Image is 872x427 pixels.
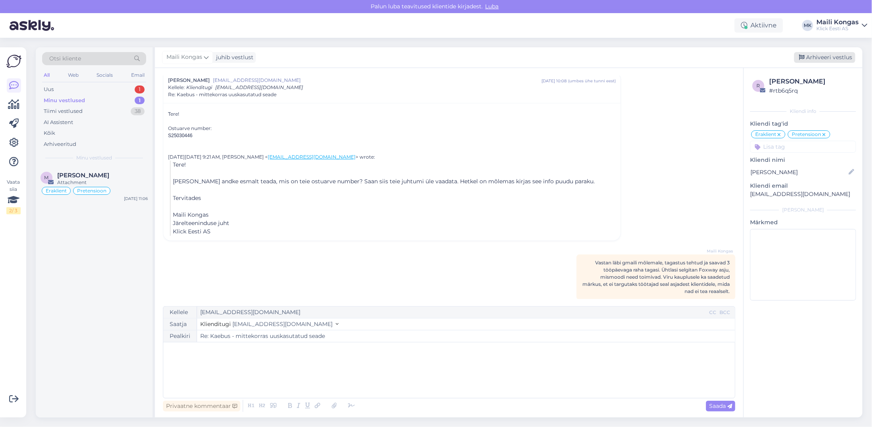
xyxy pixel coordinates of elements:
[173,161,186,168] span: Tere!
[163,401,240,411] div: Privaatne kommentaar
[750,206,856,213] div: [PERSON_NAME]
[708,309,718,316] div: CC
[44,175,49,181] span: M
[6,54,21,69] img: Askly Logo
[168,153,616,161] div: [DATE][DATE] 9:21 AM, [PERSON_NAME] < > wrote:
[173,219,229,227] span: Järelteeninduse juht
[131,107,145,115] div: 38
[135,85,145,93] div: 1
[6,207,21,214] div: 2 / 3
[750,190,856,198] p: [EMAIL_ADDRESS][DOMAIN_NAME]
[750,218,856,227] p: Märkmed
[750,108,856,115] div: Kliendi info
[168,91,276,98] span: Re: Kaebus - mittekorras uuskasutatud seade
[755,132,776,137] span: Eraklient
[130,70,146,80] div: Email
[168,111,616,118] div: Tere!
[168,77,210,84] span: [PERSON_NAME]
[46,188,67,193] span: Eraklient
[750,182,856,190] p: Kliendi email
[76,154,112,161] span: Minu vestlused
[168,125,616,132] div: Ostuarve number:
[95,70,114,80] div: Socials
[816,25,858,32] div: Klick Eesti AS
[186,84,212,90] span: Klienditugi
[44,129,55,137] div: Kõik
[769,86,854,95] div: # rtb6q5rq
[77,188,106,193] span: Pretensioon
[802,20,813,31] div: MK
[44,118,73,126] div: AI Assistent
[213,53,253,62] div: juhib vestlust
[794,52,855,63] div: Arhiveeri vestlus
[215,84,303,90] span: [EMAIL_ADDRESS][DOMAIN_NAME]
[166,53,202,62] span: Maili Kongas
[816,19,858,25] div: Maili Kongas
[200,320,231,328] span: Klienditugi
[44,140,76,148] div: Arhiveeritud
[6,179,21,214] div: Vaata siia
[135,97,145,105] div: 1
[42,70,51,80] div: All
[163,307,197,318] div: Kellele
[163,330,197,342] div: Pealkiri
[757,83,760,89] span: r
[66,70,80,80] div: Web
[163,318,197,330] div: Saatja
[173,211,209,218] span: Maili Kongas
[750,168,847,177] input: Lisa nimi
[816,19,867,32] a: Maili KongasKlick Eesti AS
[200,320,338,328] button: Klienditugi [EMAIL_ADDRESS][DOMAIN_NAME]
[44,107,83,115] div: Tiimi vestlused
[792,132,821,137] span: Pretensioon
[44,97,85,105] div: Minu vestlused
[703,248,733,254] span: Maili Kongas
[268,154,356,160] a: [EMAIL_ADDRESS][DOMAIN_NAME]
[173,194,201,202] span: Tervitades
[582,260,730,294] span: Vastan läbi gmaili mõlemale, tagastus tehtud ja saavad 3 tööpäevaga raha tagasi. Ühtlasi selgitan...
[750,120,856,128] p: Kliendi tag'id
[541,78,567,84] div: [DATE] 10:08
[173,228,211,235] span: Klick Eesti AS
[57,172,109,179] span: Merili Lehtlaan
[769,77,854,86] div: [PERSON_NAME]
[709,402,732,410] span: Saada
[124,196,148,202] div: [DATE] 11:06
[44,85,54,93] div: Uus
[197,307,708,318] input: Recepient...
[735,18,783,33] div: Aktiivne
[213,77,541,84] span: [EMAIL_ADDRESS][DOMAIN_NAME]
[168,84,185,90] span: Kellele :
[49,54,81,63] span: Otsi kliente
[750,141,856,153] input: Lisa tag
[232,320,333,328] span: [EMAIL_ADDRESS][DOMAIN_NAME]
[750,156,856,164] p: Kliendi nimi
[57,179,148,186] div: Attachment
[197,330,735,342] input: Write subject here...
[568,78,616,84] div: ( umbes ühe tunni eest )
[168,133,192,138] span: S25030446
[718,309,732,316] div: BCC
[173,178,595,185] span: [PERSON_NAME] andke esmalt teada, mis on teie ostuarve number? Saan siis teie juhtumi üle vaadata...
[483,3,501,10] span: Luba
